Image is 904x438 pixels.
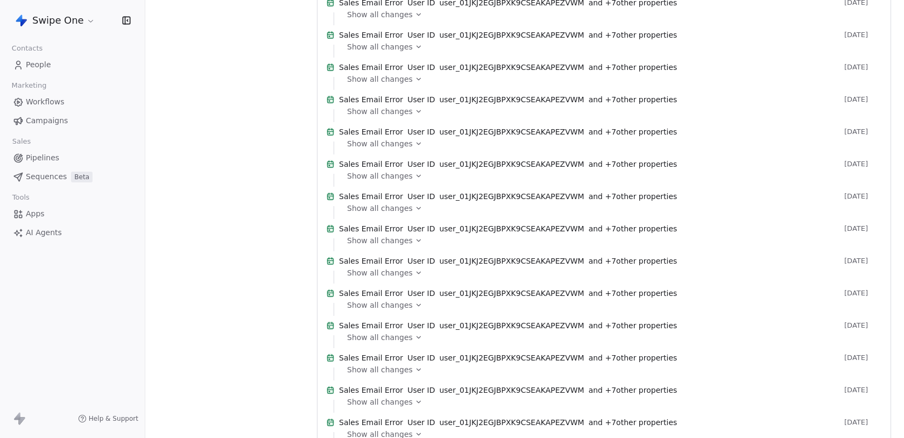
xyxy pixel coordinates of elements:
[339,126,403,137] span: Sales Email Error
[439,159,584,169] span: user_01JKJ2EGJBPXK9CSEAKAPEZVWM
[347,41,413,52] span: Show all changes
[26,171,67,182] span: Sequences
[589,223,677,234] span: and + 7 other properties
[347,106,413,117] span: Show all changes
[347,300,413,310] span: Show all changes
[347,332,413,343] span: Show all changes
[844,386,882,394] span: [DATE]
[407,352,435,363] span: User ID
[407,191,435,202] span: User ID
[407,320,435,331] span: User ID
[32,13,84,27] span: Swipe One
[407,288,435,299] span: User ID
[26,96,65,108] span: Workflows
[589,320,677,331] span: and + 7 other properties
[89,414,138,423] span: Help & Support
[589,159,677,169] span: and + 7 other properties
[589,417,677,428] span: and + 7 other properties
[9,56,136,74] a: People
[347,332,874,343] a: Show all changes
[347,203,413,214] span: Show all changes
[589,126,677,137] span: and + 7 other properties
[844,224,882,233] span: [DATE]
[439,126,584,137] span: user_01JKJ2EGJBPXK9CSEAKAPEZVWM
[339,191,403,202] span: Sales Email Error
[844,321,882,330] span: [DATE]
[347,171,413,181] span: Show all changes
[589,30,677,40] span: and + 7 other properties
[844,257,882,265] span: [DATE]
[347,138,413,149] span: Show all changes
[439,94,584,105] span: user_01JKJ2EGJBPXK9CSEAKAPEZVWM
[26,152,59,164] span: Pipelines
[26,227,62,238] span: AI Agents
[439,288,584,299] span: user_01JKJ2EGJBPXK9CSEAKAPEZVWM
[9,224,136,242] a: AI Agents
[339,159,403,169] span: Sales Email Error
[347,300,874,310] a: Show all changes
[589,62,677,73] span: and + 7 other properties
[339,417,403,428] span: Sales Email Error
[439,385,584,395] span: user_01JKJ2EGJBPXK9CSEAKAPEZVWM
[589,94,677,105] span: and + 7 other properties
[347,235,874,246] a: Show all changes
[347,235,413,246] span: Show all changes
[347,41,874,52] a: Show all changes
[7,40,47,56] span: Contacts
[407,126,435,137] span: User ID
[439,62,584,73] span: user_01JKJ2EGJBPXK9CSEAKAPEZVWM
[844,289,882,298] span: [DATE]
[15,14,28,27] img: Swipe%20One%20Logo%201-1.svg
[26,59,51,70] span: People
[589,385,677,395] span: and + 7 other properties
[339,385,403,395] span: Sales Email Error
[347,138,874,149] a: Show all changes
[339,62,403,73] span: Sales Email Error
[439,30,584,40] span: user_01JKJ2EGJBPXK9CSEAKAPEZVWM
[26,208,45,220] span: Apps
[844,354,882,362] span: [DATE]
[9,168,136,186] a: SequencesBeta
[844,31,882,39] span: [DATE]
[439,223,584,234] span: user_01JKJ2EGJBPXK9CSEAKAPEZVWM
[439,417,584,428] span: user_01JKJ2EGJBPXK9CSEAKAPEZVWM
[347,364,413,375] span: Show all changes
[844,128,882,136] span: [DATE]
[347,74,874,84] a: Show all changes
[407,30,435,40] span: User ID
[13,11,97,30] button: Swipe One
[339,30,403,40] span: Sales Email Error
[407,159,435,169] span: User ID
[339,352,403,363] span: Sales Email Error
[9,93,136,111] a: Workflows
[844,418,882,427] span: [DATE]
[9,112,136,130] a: Campaigns
[347,9,413,20] span: Show all changes
[339,320,403,331] span: Sales Email Error
[347,106,874,117] a: Show all changes
[407,94,435,105] span: User ID
[407,223,435,234] span: User ID
[339,94,403,105] span: Sales Email Error
[844,160,882,168] span: [DATE]
[347,74,413,84] span: Show all changes
[347,364,874,375] a: Show all changes
[8,189,34,206] span: Tools
[589,256,677,266] span: and + 7 other properties
[71,172,93,182] span: Beta
[347,203,874,214] a: Show all changes
[339,223,403,234] span: Sales Email Error
[347,267,874,278] a: Show all changes
[347,171,874,181] a: Show all changes
[589,352,677,363] span: and + 7 other properties
[407,417,435,428] span: User ID
[78,414,138,423] a: Help & Support
[26,115,68,126] span: Campaigns
[9,149,136,167] a: Pipelines
[439,191,584,202] span: user_01JKJ2EGJBPXK9CSEAKAPEZVWM
[7,77,51,94] span: Marketing
[589,288,677,299] span: and + 7 other properties
[844,63,882,72] span: [DATE]
[8,133,36,150] span: Sales
[439,320,584,331] span: user_01JKJ2EGJBPXK9CSEAKAPEZVWM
